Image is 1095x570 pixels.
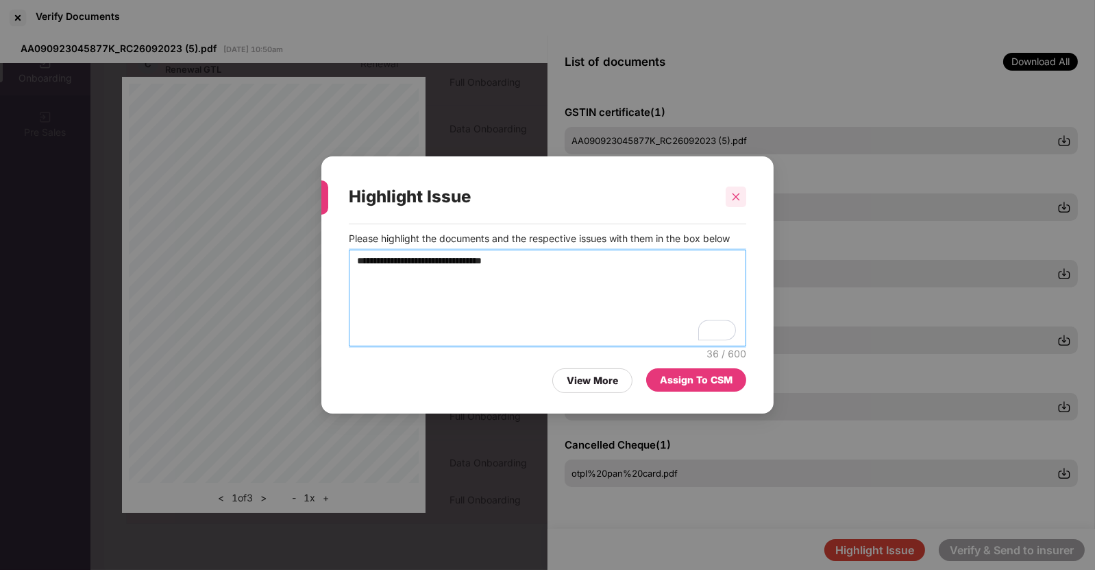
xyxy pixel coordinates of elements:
[660,372,733,388] div: Assign To CSM
[349,170,713,224] div: Highlight Issue
[567,373,618,388] div: View More
[349,231,746,246] p: Please highlight the documents and the respective issues with them in the box below
[349,250,746,346] textarea: To enrich screen reader interactions, please activate Accessibility in Grammarly extension settings
[731,192,741,202] span: close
